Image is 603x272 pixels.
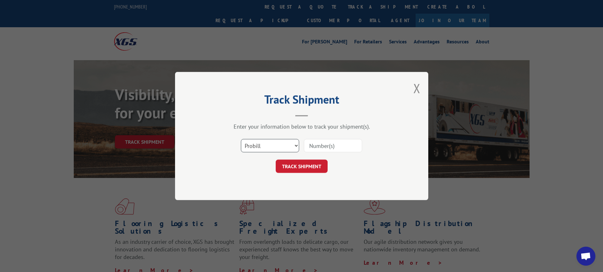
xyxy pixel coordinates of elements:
[576,247,595,266] div: Open chat
[276,160,328,173] button: TRACK SHIPMENT
[413,80,420,97] button: Close modal
[304,139,362,152] input: Number(s)
[207,95,397,107] h2: Track Shipment
[207,123,397,130] div: Enter your information below to track your shipment(s).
